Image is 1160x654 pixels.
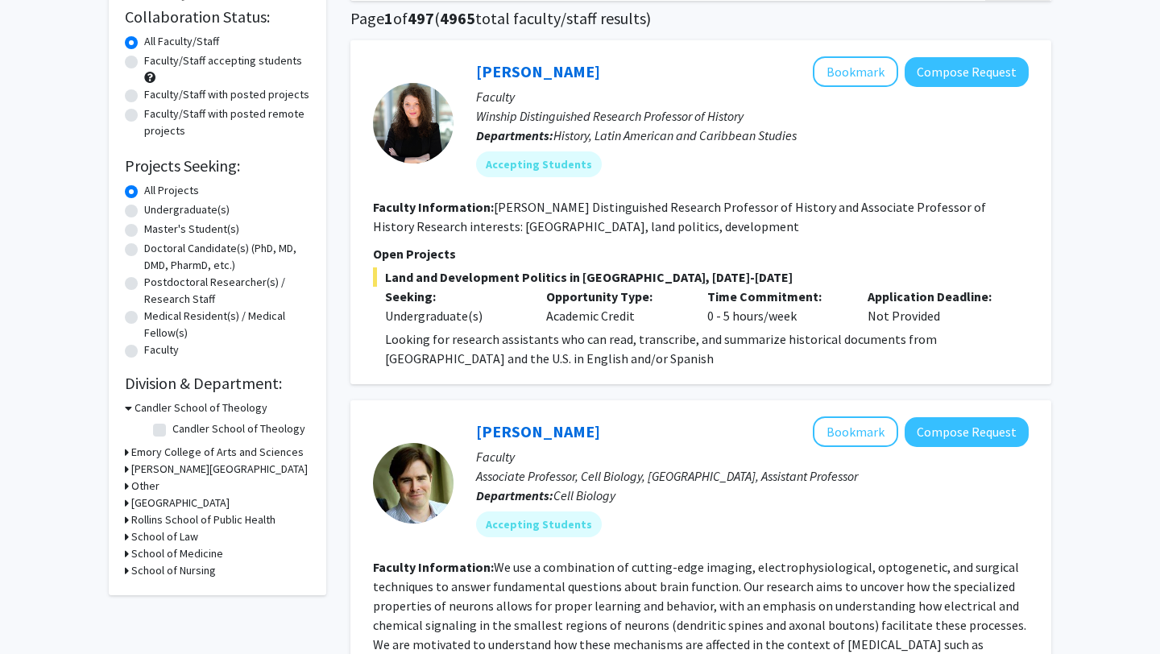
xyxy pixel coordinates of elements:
[144,274,310,308] label: Postdoctoral Researcher(s) / Research Staff
[144,86,309,103] label: Faculty/Staff with posted projects
[144,106,310,139] label: Faculty/Staff with posted remote projects
[408,8,434,28] span: 497
[125,7,310,27] h2: Collaboration Status:
[144,33,219,50] label: All Faculty/Staff
[476,466,1029,486] p: Associate Professor, Cell Biology, [GEOGRAPHIC_DATA], Assistant Professor
[813,416,898,447] button: Add Matt Rowan to Bookmarks
[131,528,198,545] h3: School of Law
[534,287,695,325] div: Academic Credit
[144,341,179,358] label: Faculty
[131,545,223,562] h3: School of Medicine
[144,221,239,238] label: Master's Student(s)
[440,8,475,28] span: 4965
[131,495,230,511] h3: [GEOGRAPHIC_DATA]
[135,399,267,416] h3: Candler School of Theology
[373,267,1029,287] span: Land and Development Politics in [GEOGRAPHIC_DATA], [DATE]-[DATE]
[172,420,305,437] label: Candler School of Theology
[373,199,494,215] b: Faculty Information:
[350,9,1051,28] h1: Page of ( total faculty/staff results)
[373,559,494,575] b: Faculty Information:
[144,182,199,199] label: All Projects
[546,287,683,306] p: Opportunity Type:
[131,444,304,461] h3: Emory College of Arts and Sciences
[384,8,393,28] span: 1
[855,287,1017,325] div: Not Provided
[385,306,522,325] div: Undergraduate(s)
[125,374,310,393] h2: Division & Department:
[695,287,856,325] div: 0 - 5 hours/week
[707,287,844,306] p: Time Commitment:
[131,478,159,495] h3: Other
[373,199,986,234] fg-read-more: [PERSON_NAME] Distinguished Research Professor of History and Associate Professor of History Rese...
[476,151,602,177] mat-chip: Accepting Students
[905,57,1029,87] button: Compose Request to Adriana Chira
[131,562,216,579] h3: School of Nursing
[131,461,308,478] h3: [PERSON_NAME][GEOGRAPHIC_DATA]
[125,156,310,176] h2: Projects Seeking:
[476,511,602,537] mat-chip: Accepting Students
[144,201,230,218] label: Undergraduate(s)
[553,127,797,143] span: History, Latin American and Caribbean Studies
[553,487,615,503] span: Cell Biology
[12,582,68,642] iframe: Chat
[476,106,1029,126] p: Winship Distinguished Research Professor of History
[476,87,1029,106] p: Faculty
[476,487,553,503] b: Departments:
[385,287,522,306] p: Seeking:
[813,56,898,87] button: Add Adriana Chira to Bookmarks
[144,52,302,69] label: Faculty/Staff accepting students
[373,244,1029,263] p: Open Projects
[131,511,275,528] h3: Rollins School of Public Health
[476,421,600,441] a: [PERSON_NAME]
[144,240,310,274] label: Doctoral Candidate(s) (PhD, MD, DMD, PharmD, etc.)
[476,127,553,143] b: Departments:
[905,417,1029,447] button: Compose Request to Matt Rowan
[868,287,1005,306] p: Application Deadline:
[385,329,1029,368] p: Looking for research assistants who can read, transcribe, and summarize historical documents from...
[476,61,600,81] a: [PERSON_NAME]
[476,447,1029,466] p: Faculty
[144,308,310,341] label: Medical Resident(s) / Medical Fellow(s)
